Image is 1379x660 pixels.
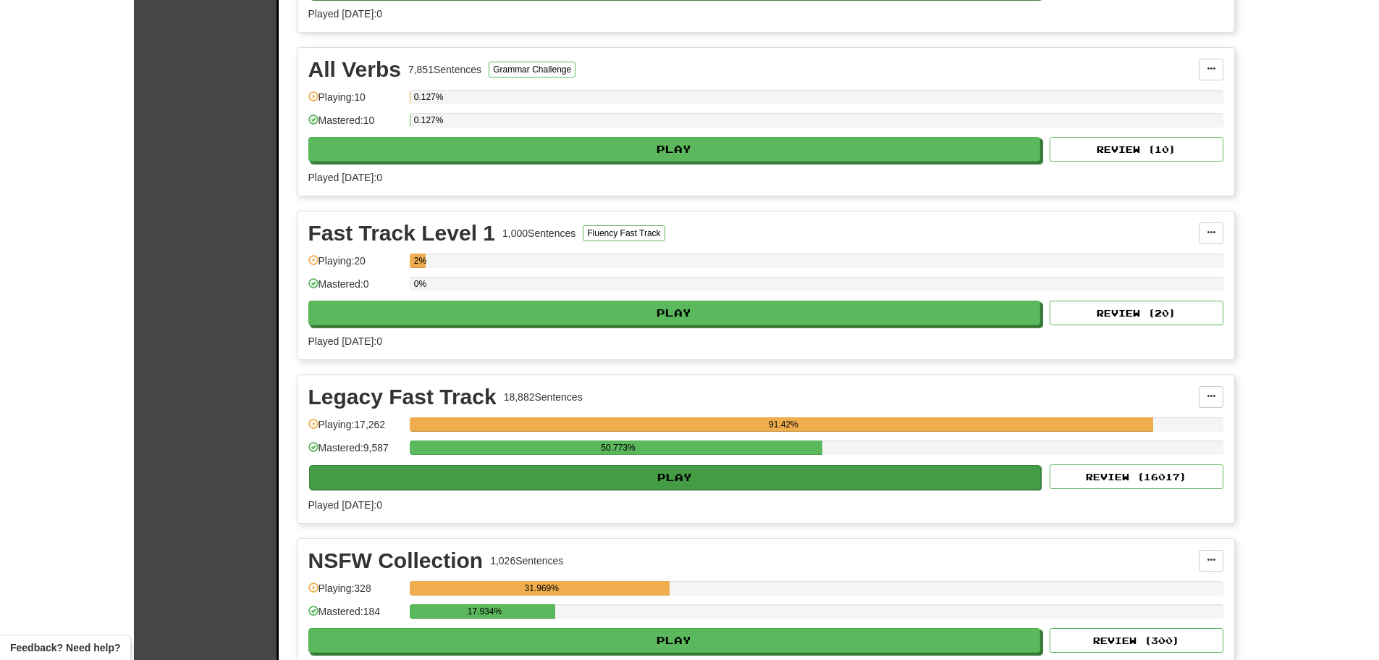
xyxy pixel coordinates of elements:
[308,222,496,244] div: Fast Track Level 1
[308,550,484,572] div: NSFW Collection
[308,59,401,80] div: All Verbs
[502,226,575,241] div: 1,000 Sentences
[308,628,1041,653] button: Play
[308,581,402,605] div: Playing: 328
[490,554,563,568] div: 1,026 Sentences
[308,417,402,441] div: Playing: 17,262
[1050,628,1223,653] button: Review (300)
[583,225,665,241] button: Fluency Fast Track
[308,301,1041,325] button: Play
[308,8,382,20] span: Played [DATE]: 0
[308,137,1041,162] button: Play
[10,640,120,655] span: Open feedback widget
[308,499,382,511] span: Played [DATE]: 0
[414,440,822,455] div: 50.773%
[414,581,670,596] div: 31.969%
[308,335,382,347] span: Played [DATE]: 0
[1050,137,1223,162] button: Review (10)
[308,90,402,114] div: Playing: 10
[504,390,583,404] div: 18,882 Sentences
[308,277,402,301] div: Mastered: 0
[1050,301,1223,325] button: Review (20)
[308,254,402,277] div: Playing: 20
[1050,464,1223,489] button: Review (16017)
[308,113,402,137] div: Mastered: 10
[414,254,426,268] div: 2%
[414,417,1153,432] div: 91.42%
[308,386,497,408] div: Legacy Fast Track
[309,465,1042,490] button: Play
[414,604,555,619] div: 17.934%
[308,172,382,183] span: Played [DATE]: 0
[308,604,402,628] div: Mastered: 184
[489,62,575,78] button: Grammar Challenge
[308,440,402,464] div: Mastered: 9,587
[408,62,481,77] div: 7,851 Sentences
